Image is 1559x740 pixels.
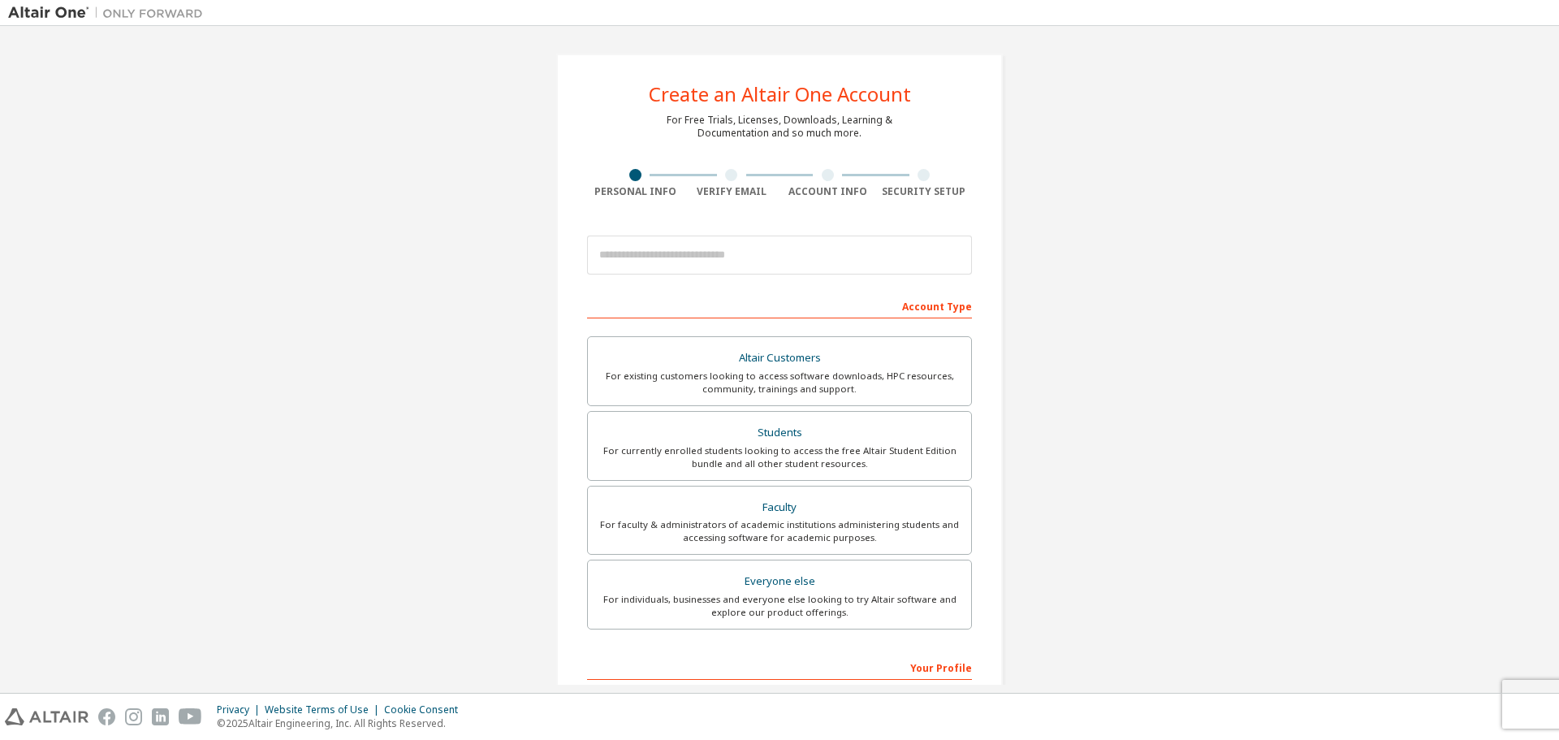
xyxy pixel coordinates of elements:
[598,593,961,619] div: For individuals, businesses and everyone else looking to try Altair software and explore our prod...
[587,292,972,318] div: Account Type
[598,496,961,519] div: Faculty
[125,708,142,725] img: instagram.svg
[598,370,961,396] div: For existing customers looking to access software downloads, HPC resources, community, trainings ...
[384,703,468,716] div: Cookie Consent
[598,444,961,470] div: For currently enrolled students looking to access the free Altair Student Edition bundle and all ...
[8,5,211,21] img: Altair One
[667,114,892,140] div: For Free Trials, Licenses, Downloads, Learning & Documentation and so much more.
[779,185,876,198] div: Account Info
[598,518,961,544] div: For faculty & administrators of academic institutions administering students and accessing softwa...
[598,347,961,370] div: Altair Customers
[598,422,961,444] div: Students
[217,716,468,730] p: © 2025 Altair Engineering, Inc. All Rights Reserved.
[649,84,911,104] div: Create an Altair One Account
[179,708,202,725] img: youtube.svg
[876,185,973,198] div: Security Setup
[217,703,265,716] div: Privacy
[587,185,684,198] div: Personal Info
[5,708,89,725] img: altair_logo.svg
[684,185,780,198] div: Verify Email
[587,654,972,680] div: Your Profile
[98,708,115,725] img: facebook.svg
[598,570,961,593] div: Everyone else
[152,708,169,725] img: linkedin.svg
[265,703,384,716] div: Website Terms of Use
